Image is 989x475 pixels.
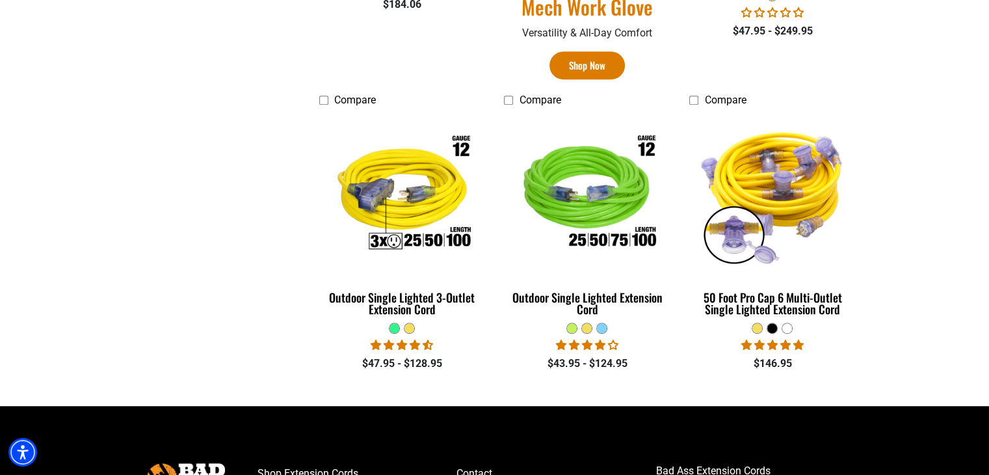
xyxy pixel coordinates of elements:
[556,339,618,351] span: 4.00 stars
[319,292,485,315] div: Outdoor Single Lighted 3-Outlet Extension Cord
[741,339,804,351] span: 4.80 stars
[504,356,670,372] div: $43.95 - $124.95
[519,94,560,106] span: Compare
[504,292,670,315] div: Outdoor Single Lighted Extension Cord
[689,292,855,315] div: 50 Foot Pro Cap 6 Multi-Outlet Single Lighted Extension Cord
[319,113,485,323] a: Outdoor Single Lighted 3-Outlet Extension Cord Outdoor Single Lighted 3-Outlet Extension Cord
[689,113,855,323] a: yellow 50 Foot Pro Cap 6 Multi-Outlet Single Lighted Extension Cord
[689,23,855,39] div: $47.95 - $249.95
[319,356,485,372] div: $47.95 - $128.95
[689,356,855,372] div: $146.95
[8,438,37,467] div: Accessibility Menu
[691,119,854,269] img: yellow
[549,51,625,79] a: Shop Now
[334,94,376,106] span: Compare
[505,119,669,269] img: Outdoor Single Lighted Extension Cord
[504,25,670,41] p: Versatility & All-Day Comfort
[704,94,746,106] span: Compare
[371,339,433,351] span: 4.64 stars
[504,113,670,323] a: Outdoor Single Lighted Extension Cord Outdoor Single Lighted Extension Cord
[320,119,484,269] img: Outdoor Single Lighted 3-Outlet Extension Cord
[741,7,804,19] span: 0.00 stars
